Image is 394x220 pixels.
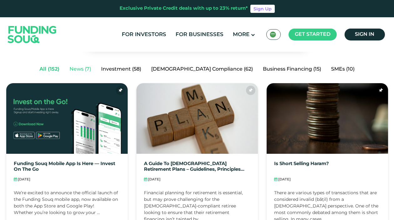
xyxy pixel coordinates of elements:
[96,63,146,76] a: Investment (58)
[345,29,385,40] a: Sign in
[355,32,374,37] span: Sign in
[148,178,161,181] span: [DATE]
[326,63,360,76] a: SMEs (10)
[250,5,275,13] a: Sign Up
[136,83,258,154] img: халяльные пенсионные планы
[295,32,330,37] span: Get started
[64,63,96,76] a: News (7)
[120,5,248,12] div: Exclusive Private Credit deals with up to 23% return*
[258,63,326,76] a: Business Financing (15)
[14,161,120,172] a: Funding Souq Mobile App is Here — Invest on the Go
[2,19,63,50] img: Логотип
[270,31,276,38] img: Флаг SA
[274,161,329,172] a: Is Short Selling Haram?
[34,63,64,76] a: All (152)
[267,83,388,154] img: Короткие Продажи Харам?
[18,178,30,181] span: [DATE]
[174,30,225,40] a: For Businesses
[278,178,291,181] span: [DATE]
[146,63,258,76] a: [DEMOGRAPHIC_DATA] Compliance (62)
[6,83,128,154] img: Мобильное приложение для финансирования Souq
[144,161,250,172] a: A guide to [DEMOGRAPHIC_DATA] retirement plans – guidelines, principles and concepts
[233,32,249,37] span: More
[120,30,168,40] a: For Investors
